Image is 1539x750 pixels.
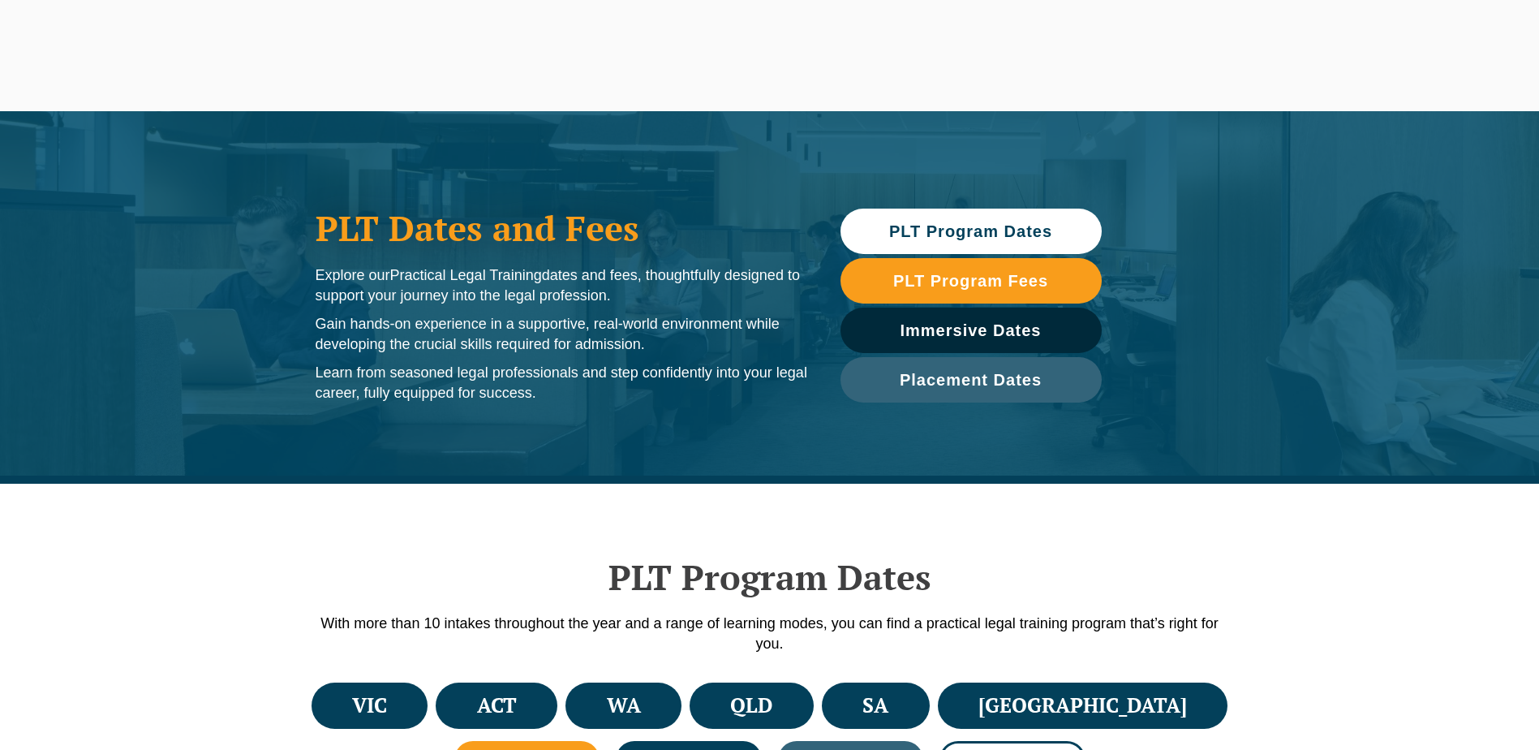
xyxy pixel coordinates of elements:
[307,614,1232,654] p: With more than 10 intakes throughout the year and a range of learning modes, you can find a pract...
[390,267,542,283] span: Practical Legal Training
[307,557,1232,597] h2: PLT Program Dates
[607,692,641,719] h4: WA
[730,692,772,719] h4: QLD
[316,208,808,248] h1: PLT Dates and Fees
[352,692,387,719] h4: VIC
[901,322,1042,338] span: Immersive Dates
[840,308,1102,353] a: Immersive Dates
[316,265,808,306] p: Explore our dates and fees, thoughtfully designed to support your journey into the legal profession.
[889,223,1052,239] span: PLT Program Dates
[840,357,1102,403] a: Placement Dates
[840,209,1102,254] a: PLT Program Dates
[840,258,1102,304] a: PLT Program Fees
[477,692,517,719] h4: ACT
[900,372,1042,388] span: Placement Dates
[893,273,1048,289] span: PLT Program Fees
[978,692,1187,719] h4: [GEOGRAPHIC_DATA]
[316,314,808,355] p: Gain hands-on experience in a supportive, real-world environment while developing the crucial ski...
[316,363,808,403] p: Learn from seasoned legal professionals and step confidently into your legal career, fully equipp...
[862,692,888,719] h4: SA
